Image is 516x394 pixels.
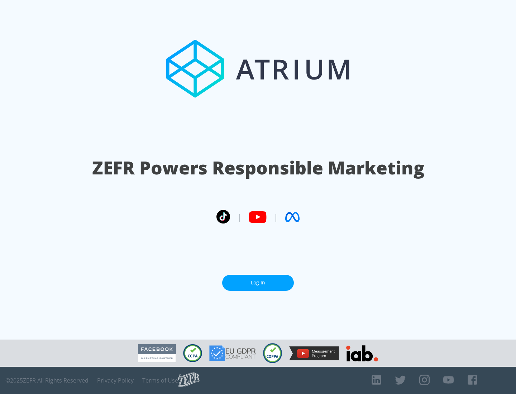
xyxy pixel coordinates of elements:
img: Facebook Marketing Partner [138,344,176,362]
img: GDPR Compliant [209,345,256,361]
a: Log In [222,275,294,291]
span: © 2025 ZEFR All Rights Reserved [5,377,89,384]
a: Privacy Policy [97,377,134,384]
img: CCPA Compliant [183,344,202,362]
span: | [274,212,278,222]
img: COPPA Compliant [263,343,282,363]
a: Terms of Use [142,377,178,384]
h1: ZEFR Powers Responsible Marketing [92,155,424,180]
img: IAB [346,345,378,361]
img: YouTube Measurement Program [289,346,339,360]
span: | [237,212,242,222]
